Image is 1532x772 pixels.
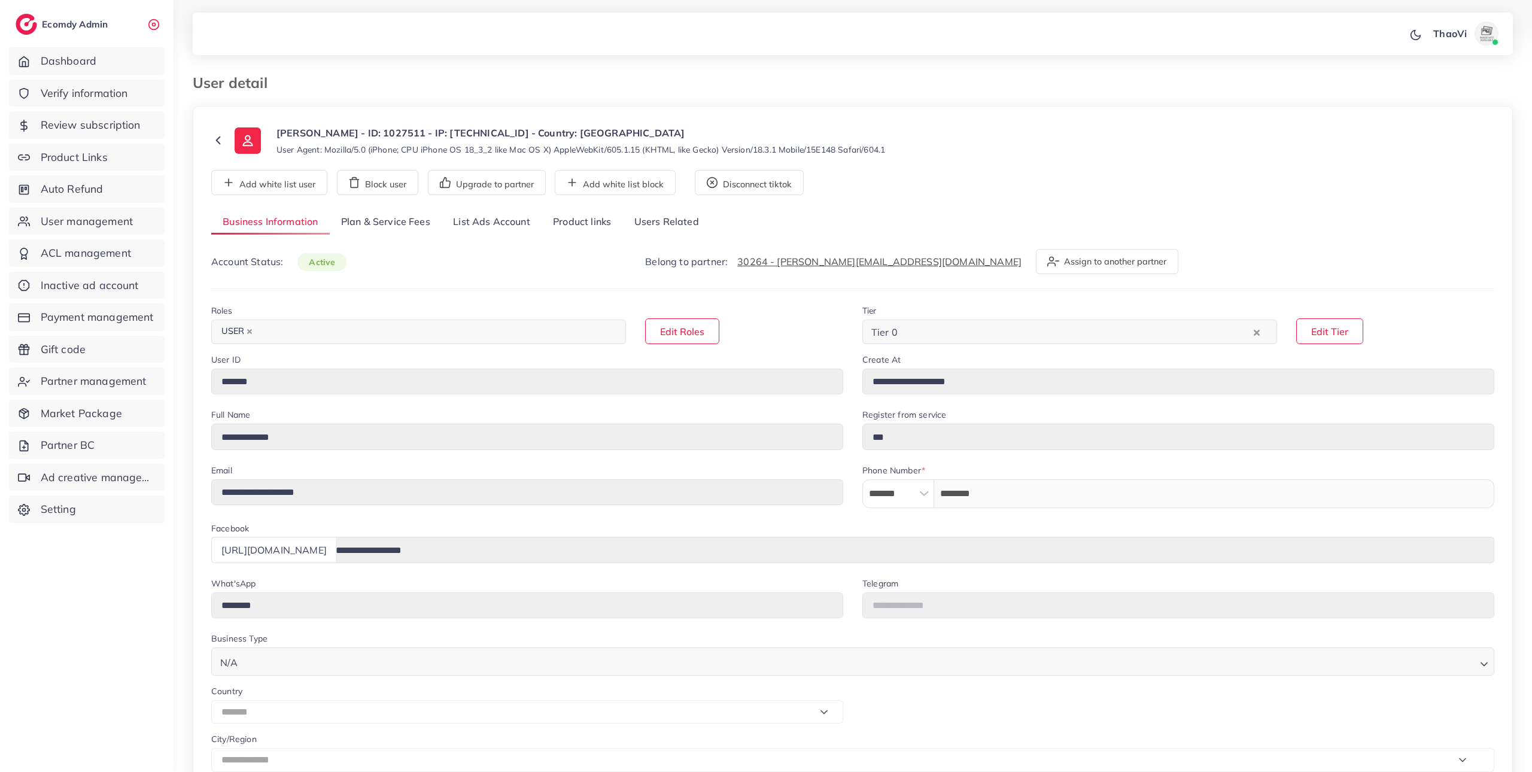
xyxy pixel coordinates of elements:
[216,323,258,340] span: USER
[330,209,442,235] a: Plan & Service Fees
[41,278,139,293] span: Inactive ad account
[9,464,165,491] a: Ad creative management
[869,323,900,341] span: Tier 0
[247,329,253,335] button: Deselect USER
[41,342,86,357] span: Gift code
[9,367,165,395] a: Partner management
[737,256,1022,268] a: 30264 - [PERSON_NAME][EMAIL_ADDRESS][DOMAIN_NAME]
[211,633,268,645] label: Business Type
[9,144,165,171] a: Product Links
[9,400,165,427] a: Market Package
[9,111,165,139] a: Review subscription
[41,309,154,325] span: Payment management
[9,175,165,203] a: Auto Refund
[337,170,418,195] button: Block user
[211,464,232,476] label: Email
[211,733,257,745] label: City/Region
[259,323,610,341] input: Search for option
[211,320,626,344] div: Search for option
[276,144,885,156] small: User Agent: Mozilla/5.0 (iPhone; CPU iPhone OS 18_3_2 like Mac OS X) AppleWebKit/605.1.15 (KHTML,...
[276,126,885,140] p: [PERSON_NAME] - ID: 1027511 - IP: [TECHNICAL_ID] - Country: [GEOGRAPHIC_DATA]
[211,522,249,534] label: Facebook
[862,464,925,476] label: Phone Number
[41,502,76,517] span: Setting
[442,209,542,235] a: List Ads Account
[9,47,165,75] a: Dashboard
[211,537,336,563] div: [URL][DOMAIN_NAME]
[555,170,676,195] button: Add white list block
[211,685,242,697] label: Country
[42,19,111,30] h2: Ecomdy Admin
[41,86,128,101] span: Verify information
[16,14,37,35] img: logo
[9,303,165,331] a: Payment management
[241,651,1475,671] input: Search for option
[9,239,165,267] a: ACL management
[1254,325,1260,339] button: Clear Selected
[645,254,1022,269] p: Belong to partner:
[41,117,141,133] span: Review subscription
[9,208,165,235] a: User management
[862,320,1277,344] div: Search for option
[16,14,111,35] a: logoEcomdy Admin
[9,496,165,523] a: Setting
[211,354,241,366] label: User ID
[211,170,327,195] button: Add white list user
[1296,318,1363,344] button: Edit Tier
[645,318,719,344] button: Edit Roles
[41,245,131,261] span: ACL management
[41,406,122,421] span: Market Package
[428,170,546,195] button: Upgrade to partner
[41,181,104,197] span: Auto Refund
[41,373,147,389] span: Partner management
[211,578,256,589] label: What'sApp
[862,305,877,317] label: Tier
[211,409,250,421] label: Full Name
[41,53,96,69] span: Dashboard
[9,431,165,459] a: Partner BC
[235,127,261,154] img: ic-user-info.36bf1079.svg
[41,470,156,485] span: Ad creative management
[211,254,346,269] p: Account Status:
[211,305,232,317] label: Roles
[862,578,898,589] label: Telegram
[1036,249,1178,274] button: Assign to another partner
[1433,26,1467,41] p: ThaoVi
[695,170,804,195] button: Disconnect tiktok
[297,253,346,271] span: active
[218,654,240,671] span: N/A
[9,272,165,299] a: Inactive ad account
[862,354,901,366] label: Create At
[1427,22,1503,45] a: ThaoViavatar
[211,209,330,235] a: Business Information
[41,214,133,229] span: User management
[9,80,165,107] a: Verify information
[622,209,710,235] a: Users Related
[211,648,1494,676] div: Search for option
[542,209,622,235] a: Product links
[41,437,95,453] span: Partner BC
[1475,22,1498,45] img: avatar
[901,323,1251,341] input: Search for option
[41,150,108,165] span: Product Links
[193,74,277,92] h3: User detail
[9,336,165,363] a: Gift code
[862,409,946,421] label: Register from service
